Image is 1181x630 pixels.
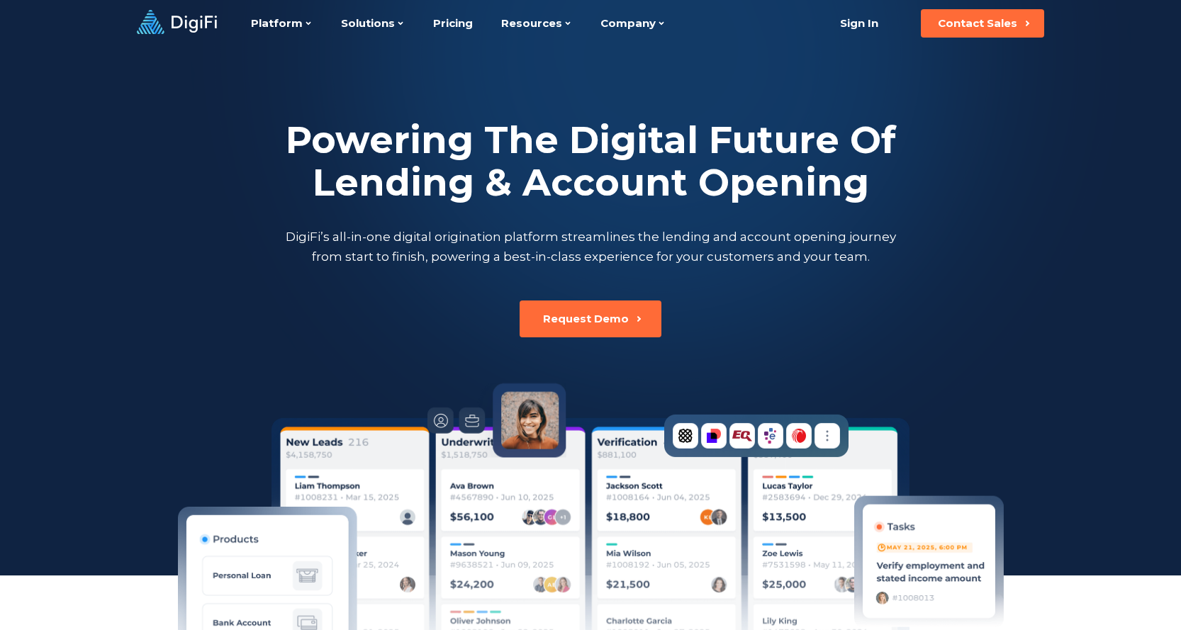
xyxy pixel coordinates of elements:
div: Contact Sales [938,16,1017,30]
h2: Powering The Digital Future Of Lending & Account Opening [282,119,899,204]
a: Sign In [822,9,895,38]
p: DigiFi’s all-in-one digital origination platform streamlines the lending and account opening jour... [282,227,899,266]
button: Contact Sales [921,9,1044,38]
div: Request Demo [543,312,629,326]
button: Request Demo [520,300,661,337]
